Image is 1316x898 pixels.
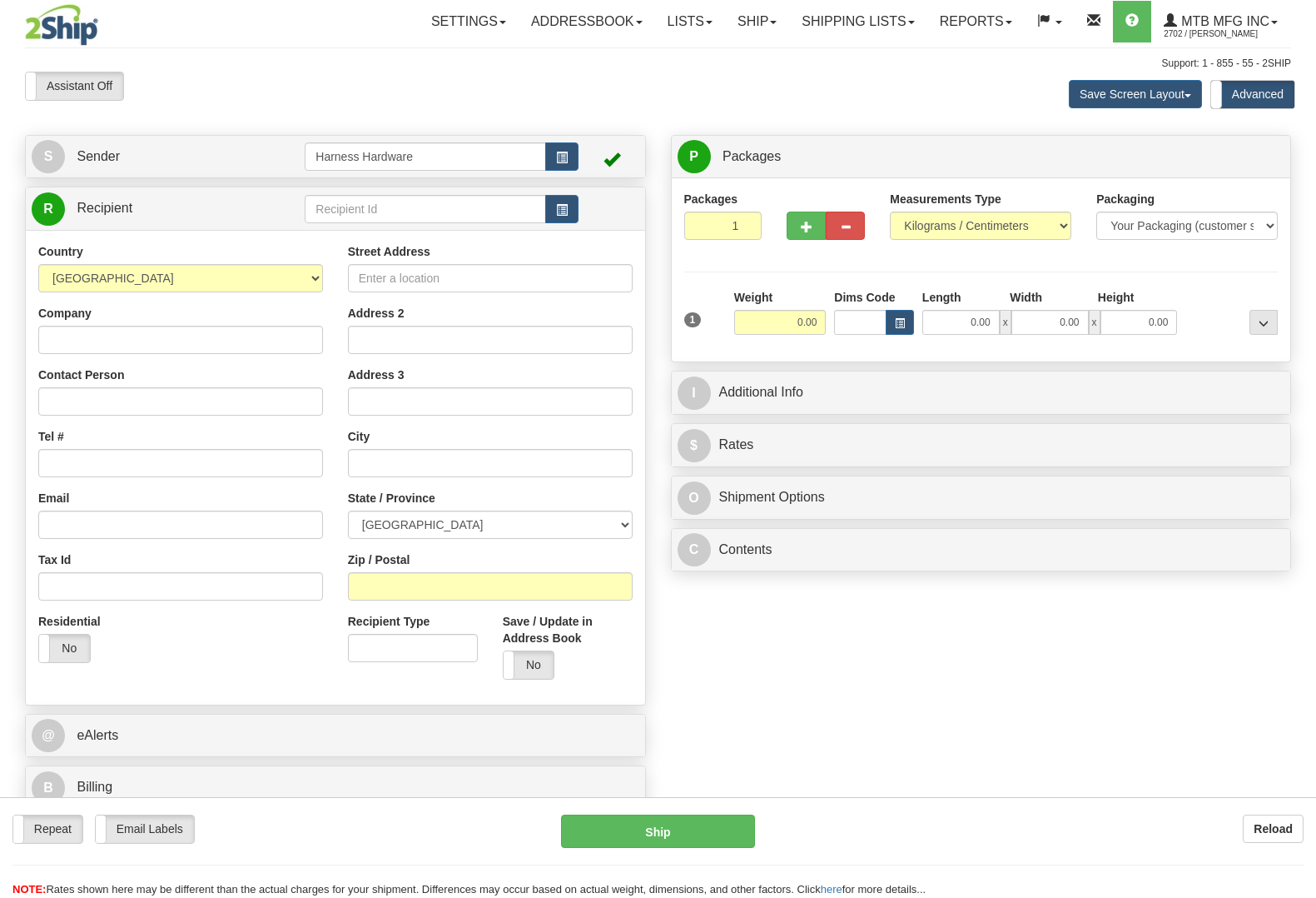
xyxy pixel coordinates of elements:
label: Street Address [348,243,430,260]
a: B Billing [32,771,639,805]
a: R Recipient [32,192,275,226]
label: Zip / Postal [348,551,410,568]
button: Save Screen Layout [1069,80,1202,108]
iframe: chat widget [1278,364,1314,534]
b: Reload [1254,822,1293,836]
a: CContents [678,533,1285,567]
span: Sender [77,149,120,163]
span: 1 [684,312,702,327]
div: ... [1249,310,1278,335]
button: Reload [1243,815,1304,843]
span: 2702 / [PERSON_NAME] [1164,26,1289,42]
label: State / Province [348,490,435,506]
span: B [32,771,65,805]
a: P Packages [678,140,1285,174]
a: MTB MFG INC 2702 / [PERSON_NAME] [1151,1,1290,42]
a: IAdditional Info [678,376,1285,410]
span: eAlerts [77,728,118,742]
input: Sender Id [305,142,545,171]
a: S Sender [32,140,305,174]
label: Weight [734,289,772,306]
span: Recipient [77,201,132,215]
label: Packages [684,191,738,207]
label: Tel # [38,428,64,445]
label: Company [38,305,92,322]
img: logo2702.jpg [25,4,98,46]
span: NOTE: [12,883,46,896]
span: @ [32,719,65,752]
button: Ship [561,815,755,848]
label: Repeat [13,816,82,842]
span: S [32,140,65,173]
span: $ [678,429,711,462]
a: Lists [655,1,725,42]
label: Address 2 [348,305,405,322]
span: x [1000,310,1011,335]
a: Ship [725,1,789,42]
label: Assistant Off [26,72,123,99]
label: Country [38,243,83,260]
a: Addressbook [519,1,655,42]
a: here [821,883,842,896]
label: No [39,635,90,661]
a: Shipping lists [789,1,926,42]
label: Measurements Type [890,191,1001,207]
label: Length [922,289,961,306]
label: Dims Code [834,289,895,306]
label: City [348,428,370,445]
span: P [678,140,711,173]
a: Settings [419,1,519,42]
label: Address 3 [348,367,405,383]
label: Recipient Type [348,613,430,630]
a: OShipment Options [678,481,1285,515]
span: x [1089,310,1100,335]
input: Enter a location [348,264,633,292]
a: Reports [927,1,1025,42]
span: Billing [77,780,112,794]
label: Residential [38,613,101,630]
label: Width [1010,289,1042,306]
label: No [504,651,554,678]
a: @ eAlerts [32,719,639,753]
span: C [678,533,711,566]
label: Save / Update in Address Book [503,613,633,646]
span: Packages [723,149,781,163]
label: Email Labels [96,816,194,842]
label: Advanced [1211,81,1294,107]
label: Packaging [1096,191,1155,207]
label: Email [38,490,69,506]
label: Tax Id [38,551,71,568]
span: R [32,192,65,226]
span: O [678,481,711,515]
label: Height [1098,289,1135,306]
label: Contact Person [38,367,124,383]
span: I [678,377,711,410]
div: Support: 1 - 855 - 55 - 2SHIP [25,57,1291,71]
input: Recipient Id [305,195,545,223]
span: MTB MFG INC [1177,14,1269,28]
a: $Rates [678,428,1285,462]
